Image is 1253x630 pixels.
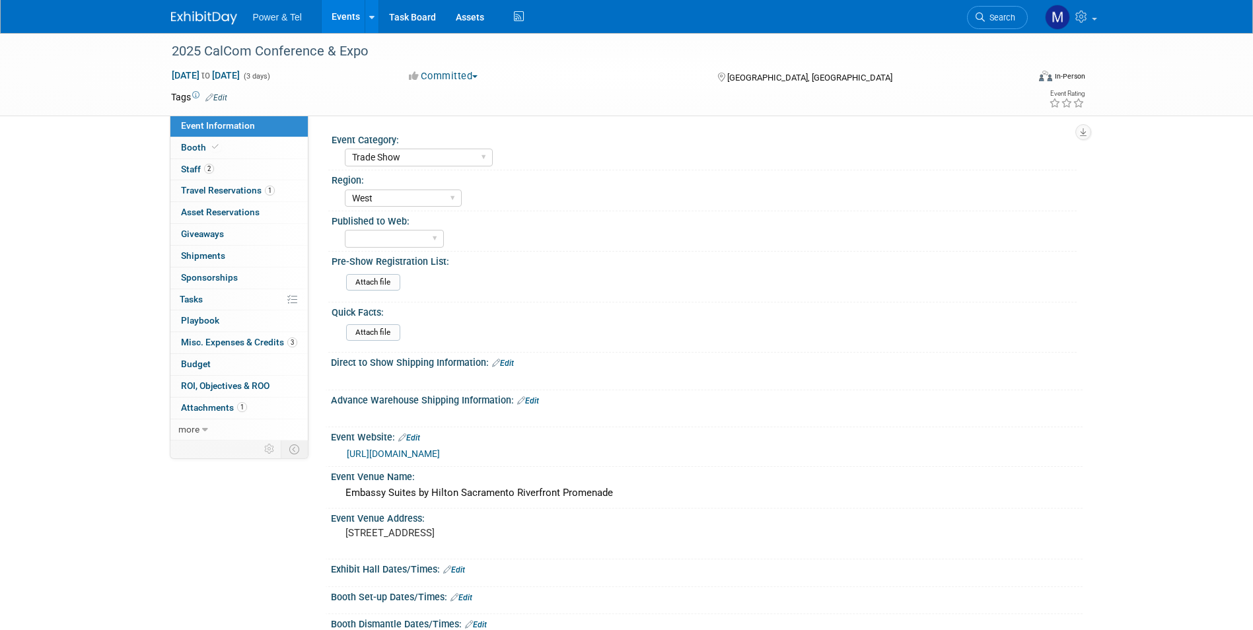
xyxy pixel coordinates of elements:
[181,185,275,195] span: Travel Reservations
[178,424,199,435] span: more
[450,593,472,602] a: Edit
[332,252,1077,268] div: Pre-Show Registration List:
[347,448,440,459] a: [URL][DOMAIN_NAME]
[1039,71,1052,81] img: Format-Inperson.png
[443,565,465,575] a: Edit
[171,90,227,104] td: Tags
[170,310,308,332] a: Playbook
[1054,71,1085,81] div: In-Person
[170,202,308,223] a: Asset Reservations
[331,390,1083,407] div: Advance Warehouse Shipping Information:
[181,120,255,131] span: Event Information
[404,69,483,83] button: Committed
[170,246,308,267] a: Shipments
[331,559,1083,577] div: Exhibit Hall Dates/Times:
[265,186,275,195] span: 1
[212,143,219,151] i: Booth reservation complete
[170,376,308,397] a: ROI, Objectives & ROO
[170,224,308,245] a: Giveaways
[181,142,221,153] span: Booth
[181,380,269,391] span: ROI, Objectives & ROO
[967,6,1028,29] a: Search
[517,396,539,405] a: Edit
[181,207,260,217] span: Asset Reservations
[1045,5,1070,30] img: Madalyn Bobbitt
[181,402,247,413] span: Attachments
[985,13,1015,22] span: Search
[199,70,212,81] span: to
[181,337,297,347] span: Misc. Expenses & Credits
[242,72,270,81] span: (3 days)
[181,164,214,174] span: Staff
[170,354,308,375] a: Budget
[181,272,238,283] span: Sponsorships
[258,440,281,458] td: Personalize Event Tab Strip
[331,467,1083,483] div: Event Venue Name:
[167,40,1008,63] div: 2025 CalCom Conference & Expo
[341,483,1073,503] div: Embassy Suites by Hilton Sacramento Riverfront Promenade
[345,527,629,539] pre: [STREET_ADDRESS]
[253,12,302,22] span: Power & Tel
[170,137,308,158] a: Booth
[170,159,308,180] a: Staff2
[332,211,1077,228] div: Published to Web:
[492,359,514,368] a: Edit
[332,130,1077,147] div: Event Category:
[170,419,308,440] a: more
[170,116,308,137] a: Event Information
[180,294,203,304] span: Tasks
[398,433,420,442] a: Edit
[205,93,227,102] a: Edit
[465,620,487,629] a: Edit
[237,402,247,412] span: 1
[331,427,1083,444] div: Event Website:
[171,11,237,24] img: ExhibitDay
[181,315,219,326] span: Playbook
[181,250,225,261] span: Shipments
[170,332,308,353] a: Misc. Expenses & Credits3
[1049,90,1085,97] div: Event Rating
[281,440,308,458] td: Toggle Event Tabs
[727,73,892,83] span: [GEOGRAPHIC_DATA], [GEOGRAPHIC_DATA]
[287,337,297,347] span: 3
[332,302,1077,319] div: Quick Facts:
[170,398,308,419] a: Attachments1
[331,587,1083,604] div: Booth Set-up Dates/Times:
[171,69,240,81] span: [DATE] [DATE]
[331,508,1083,525] div: Event Venue Address:
[170,180,308,201] a: Travel Reservations1
[170,267,308,289] a: Sponsorships
[181,228,224,239] span: Giveaways
[332,170,1077,187] div: Region:
[181,359,211,369] span: Budget
[331,353,1083,370] div: Direct to Show Shipping Information:
[950,69,1086,88] div: Event Format
[204,164,214,174] span: 2
[170,289,308,310] a: Tasks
